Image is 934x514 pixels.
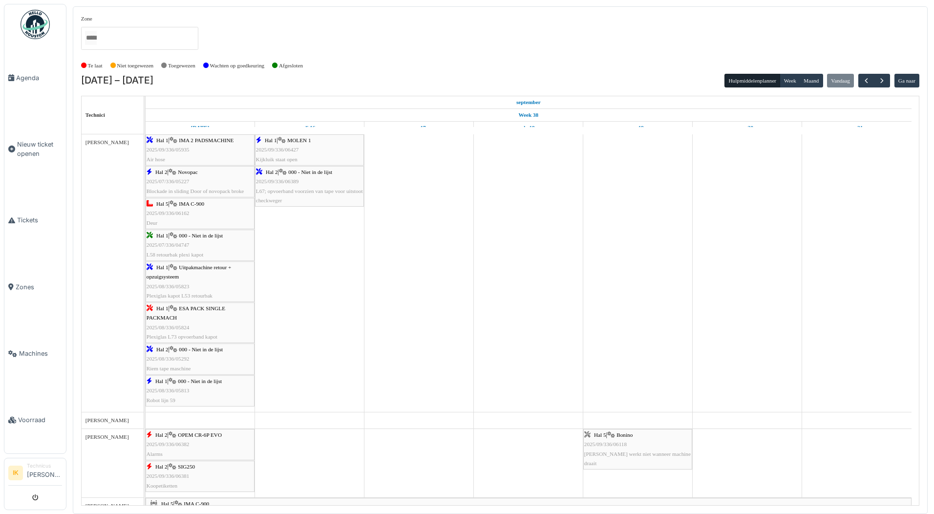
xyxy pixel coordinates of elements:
[161,501,173,507] span: Hal 5
[88,62,103,70] label: Te laat
[630,122,646,134] a: 19 september 2025
[147,345,254,373] div: |
[85,112,105,118] span: Technici
[210,62,265,70] label: Wachten op goedkeuring
[17,215,62,225] span: Tickets
[81,75,153,86] h2: [DATE] – [DATE]
[147,168,254,196] div: |
[155,169,168,175] span: Hal 2
[147,199,254,228] div: |
[147,156,165,162] span: Air hose
[256,168,363,205] div: |
[85,139,129,145] span: [PERSON_NAME]
[156,305,169,311] span: Hal 1
[147,365,191,371] span: Riem tape maschine
[155,378,168,384] span: Hal 1
[85,417,129,423] span: [PERSON_NAME]
[147,377,254,405] div: |
[147,462,254,491] div: |
[287,137,311,143] span: MOLEN 1
[147,188,244,194] span: Blockade in sliding Door of novopack broke
[85,434,129,440] span: [PERSON_NAME]
[178,378,222,384] span: 000 - Niet in de lijst
[85,31,97,45] input: Alles
[147,483,177,489] span: Koopetiketten
[4,254,66,320] a: Zones
[85,503,129,509] span: [PERSON_NAME]
[156,346,169,352] span: Hal 2
[265,137,277,143] span: Hal 1
[147,441,190,447] span: 2025/09/336/06382
[147,293,212,299] span: Plexiglas kapot L53 retourbak
[256,147,299,152] span: 2025/09/336/06427
[147,305,225,321] span: ESA PACK SINGLE PACKMACH
[147,473,190,479] span: 2025/09/336/06381
[147,136,254,164] div: |
[410,122,428,134] a: 17 september 2025
[178,432,222,438] span: OPEM CR-6P EVO
[156,201,169,207] span: Hal 5
[17,140,62,158] span: Nieuw ticket openen
[179,346,223,352] span: 000 - Niet in de lijst
[894,74,920,87] button: Ga naar
[27,462,62,470] div: Technicus
[849,122,866,134] a: 21 september 2025
[16,282,62,292] span: Zones
[724,74,780,87] button: Hulpmiddelenplanner
[27,462,62,483] li: [PERSON_NAME]
[21,10,50,39] img: Badge_color-CXgf-gQk.svg
[147,220,157,226] span: Deur
[147,263,254,300] div: |
[514,96,543,108] a: 15 september 2025
[147,334,217,340] span: Plexiglas L73 opvoerband kapot
[147,210,190,216] span: 2025/09/336/06162
[147,147,190,152] span: 2025/09/336/05935
[147,242,190,248] span: 2025/07/336/04747
[739,122,756,134] a: 20 september 2025
[168,62,195,70] label: Toegewezen
[147,430,254,459] div: |
[178,169,197,175] span: Novopac
[147,397,175,403] span: Robot lijn 59
[179,201,204,207] span: IMA C-900
[584,441,627,447] span: 2025/09/336/06118
[179,137,233,143] span: IMA 2 PADSMACHINE
[800,74,823,87] button: Maand
[584,451,691,466] span: [PERSON_NAME] werkt niet wanneer machine draait
[155,432,168,438] span: Hal 2
[4,387,66,453] a: Voorraad
[256,178,299,184] span: 2025/09/336/06389
[516,109,541,121] a: Week 38
[584,430,691,468] div: |
[874,74,890,88] button: Volgende
[156,264,169,270] span: Hal 1
[147,387,190,393] span: 2025/08/336/05813
[16,73,62,83] span: Agenda
[81,15,92,23] label: Zone
[594,432,606,438] span: Hal 5
[156,233,169,238] span: Hal 1
[178,464,195,470] span: SIG250
[8,462,62,486] a: IK Technicus[PERSON_NAME]
[288,169,332,175] span: 000 - Niet in de lijst
[179,233,223,238] span: 000 - Niet in de lijst
[147,304,254,342] div: |
[147,264,231,279] span: Uitpakmachine retour + opzuigsysteem
[147,356,190,362] span: 2025/08/336/05292
[155,464,168,470] span: Hal 2
[184,501,209,507] span: IMA C-900
[780,74,800,87] button: Week
[147,283,190,289] span: 2025/08/336/05823
[147,252,204,257] span: L58 retourbak plexi kapot
[19,349,62,358] span: Machines
[266,169,278,175] span: Hal 2
[616,432,633,438] span: Bonino
[4,111,66,187] a: Nieuw ticket openen
[4,321,66,387] a: Machines
[147,178,190,184] span: 2025/07/336/05227
[858,74,874,88] button: Vorige
[301,122,318,134] a: 16 september 2025
[520,122,537,134] a: 18 september 2025
[8,466,23,480] li: IK
[117,62,153,70] label: Niet toegewezen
